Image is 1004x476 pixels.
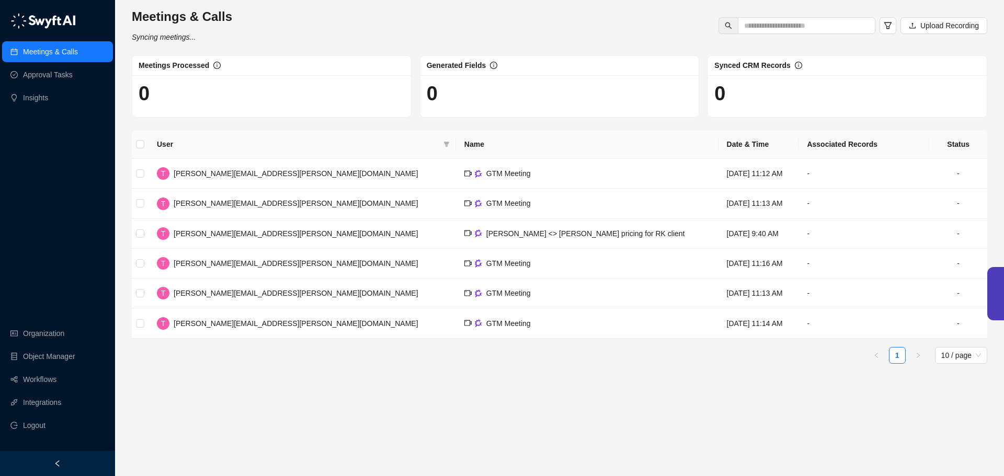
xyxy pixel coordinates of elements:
span: T [161,258,166,269]
td: [DATE] 11:16 AM [718,249,799,278]
th: Date & Time [718,130,799,159]
span: info-circle [490,62,497,69]
h1: 0 [139,82,405,106]
span: Meetings Processed [139,61,209,69]
td: [DATE] 11:12 AM [718,159,799,189]
span: video-camera [464,319,472,327]
td: - [798,278,929,308]
td: - [798,308,929,338]
span: info-circle [213,62,221,69]
button: left [868,347,885,364]
a: Approval Tasks [23,64,73,85]
span: GTM Meeting [486,169,531,178]
span: info-circle [795,62,802,69]
span: Logout [23,415,45,436]
span: [PERSON_NAME] <> [PERSON_NAME] pricing for RK client [486,229,685,238]
span: video-camera [464,289,472,297]
span: filter [884,21,892,30]
th: Status [929,130,987,159]
td: [DATE] 9:40 AM [718,219,799,249]
a: Insights [23,87,48,108]
td: [DATE] 11:14 AM [718,308,799,338]
span: [PERSON_NAME][EMAIL_ADDRESS][PERSON_NAME][DOMAIN_NAME] [174,169,418,178]
button: Upload Recording [900,17,987,34]
img: gong-Dwh8HbPa.png [475,259,482,267]
div: Page Size [935,347,987,364]
span: T [161,198,166,210]
i: Syncing meetings... [132,33,196,41]
li: Next Page [910,347,927,364]
h3: Meetings & Calls [132,8,232,25]
a: Object Manager [23,346,75,367]
td: - [798,189,929,218]
a: Workflows [23,369,56,390]
span: GTM Meeting [486,199,531,207]
iframe: Open customer support [971,442,999,470]
span: Synced CRM Records [714,61,790,69]
td: - [929,249,987,278]
span: T [161,318,166,329]
th: Name [456,130,718,159]
button: right [910,347,927,364]
td: [DATE] 11:13 AM [718,189,799,218]
li: 1 [889,347,906,364]
td: - [798,249,929,278]
a: Meetings & Calls [23,41,78,62]
span: T [161,168,166,179]
span: right [915,352,921,358]
td: - [929,159,987,189]
td: - [798,219,929,249]
img: gong-Dwh8HbPa.png [475,289,482,297]
span: video-camera [464,229,472,237]
img: gong-Dwh8HbPa.png [475,319,482,327]
img: gong-Dwh8HbPa.png [475,229,482,237]
span: video-camera [464,260,472,267]
span: logout [10,422,18,429]
td: - [929,219,987,249]
span: T [161,228,166,239]
span: filter [443,141,450,147]
span: [PERSON_NAME][EMAIL_ADDRESS][PERSON_NAME][DOMAIN_NAME] [174,289,418,297]
span: T [161,287,166,299]
img: gong-Dwh8HbPa.png [475,170,482,178]
span: video-camera [464,200,472,207]
td: - [798,159,929,189]
span: User [157,138,439,150]
td: [DATE] 11:13 AM [718,278,799,308]
span: [PERSON_NAME][EMAIL_ADDRESS][PERSON_NAME][DOMAIN_NAME] [174,319,418,328]
span: [PERSON_NAME][EMAIL_ADDRESS][PERSON_NAME][DOMAIN_NAME] [174,229,418,238]
td: - [929,308,987,338]
span: upload [909,22,916,29]
td: - [929,278,987,308]
span: Generated Fields [427,61,486,69]
span: left [873,352,880,358]
img: logo-05li4sbe.png [10,13,76,29]
h1: 0 [427,82,693,106]
span: GTM Meeting [486,289,531,297]
a: 1 [889,347,905,363]
span: search [725,22,732,29]
span: GTM Meeting [486,259,531,268]
li: Previous Page [868,347,885,364]
span: filter [441,136,452,152]
a: Organization [23,323,64,344]
span: 10 / page [941,347,981,363]
span: [PERSON_NAME][EMAIL_ADDRESS][PERSON_NAME][DOMAIN_NAME] [174,259,418,268]
span: left [54,460,61,467]
span: [PERSON_NAME][EMAIL_ADDRESS][PERSON_NAME][DOMAIN_NAME] [174,199,418,207]
span: GTM Meeting [486,319,531,328]
img: gong-Dwh8HbPa.png [475,200,482,207]
th: Associated Records [798,130,929,159]
span: video-camera [464,170,472,177]
a: Integrations [23,392,61,413]
h1: 0 [714,82,980,106]
td: - [929,189,987,218]
span: Upload Recording [920,20,979,31]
